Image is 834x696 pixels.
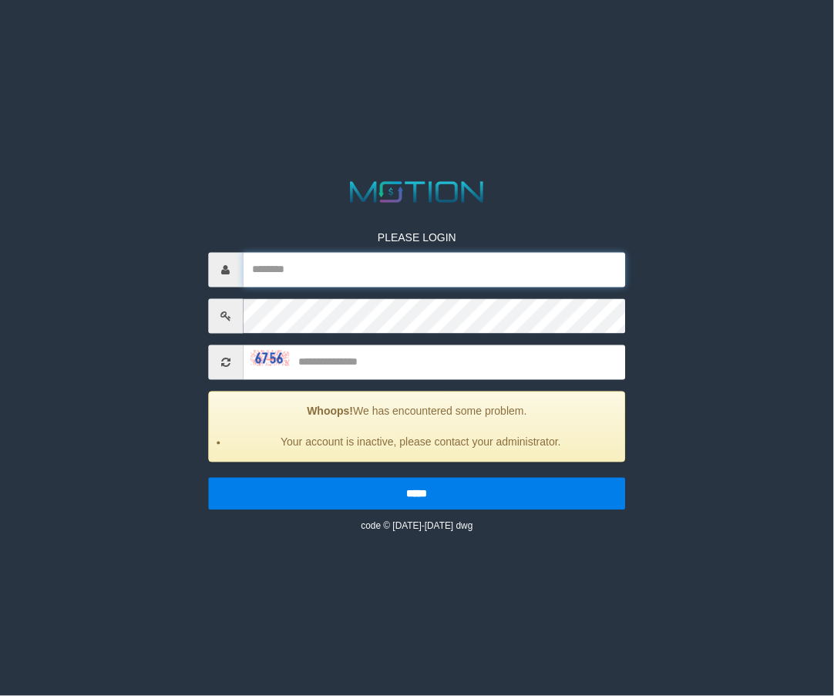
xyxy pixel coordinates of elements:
[307,405,353,418] strong: Whoops!
[228,435,613,450] li: Your account is inactive, please contact your administrator.
[361,521,472,532] small: code © [DATE]-[DATE] dwg
[344,178,489,207] img: MOTION_logo.png
[208,230,625,245] p: PLEASE LOGIN
[251,350,289,365] img: captcha
[208,392,625,462] div: We has encountered some problem.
